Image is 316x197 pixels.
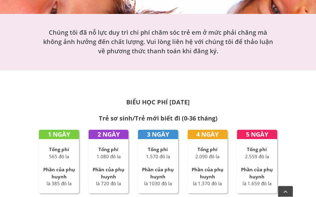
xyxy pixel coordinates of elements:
font: 1.080 đô la [97,154,121,160]
font: 2.559 đô la [245,154,269,160]
font: Chúng tôi đã nỗ lực duy trì chi phí chăm sóc trẻ em ở mức phải chăng mà không ảnh hưởng đến chất ... [43,28,273,55]
font: Tổng phí [49,147,69,153]
font: Trẻ sơ sinh/Trẻ mới biết đi (0-36 tháng) [99,114,218,123]
font: BIỂU HỌC PHÍ [DATE] [126,98,190,107]
font: là 720 đô la [96,181,121,187]
font: Phần của phụ huynh [43,167,75,180]
font: là 1.370 đô la [193,181,222,187]
font: 5 NGÀY [246,130,268,139]
font: 565 đô la [49,154,69,160]
font: Tổng phí [197,147,218,153]
font: 4 NGÀY [196,130,218,139]
font: Tổng phí [148,147,168,153]
font: 2.090 đô la [195,154,219,160]
font: Tổng phí [247,147,267,153]
font: 1 NGÀY [48,130,70,139]
font: 2 NGÀY [98,130,120,139]
font: Tổng phí [98,147,118,153]
font: Phần của phụ huynh [192,167,223,180]
font: 3 NGÀY [147,130,169,139]
font: Phần của phụ huynh [241,167,273,180]
font: Phần của phụ huynh [142,167,174,180]
font: Phần của phụ huynh [93,167,124,180]
font: là 385 đô la [47,181,72,187]
font: là 1.659 đô la [243,181,272,187]
font: là 1030 đô la [144,181,172,187]
font: 1.570 đô la [146,154,170,160]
